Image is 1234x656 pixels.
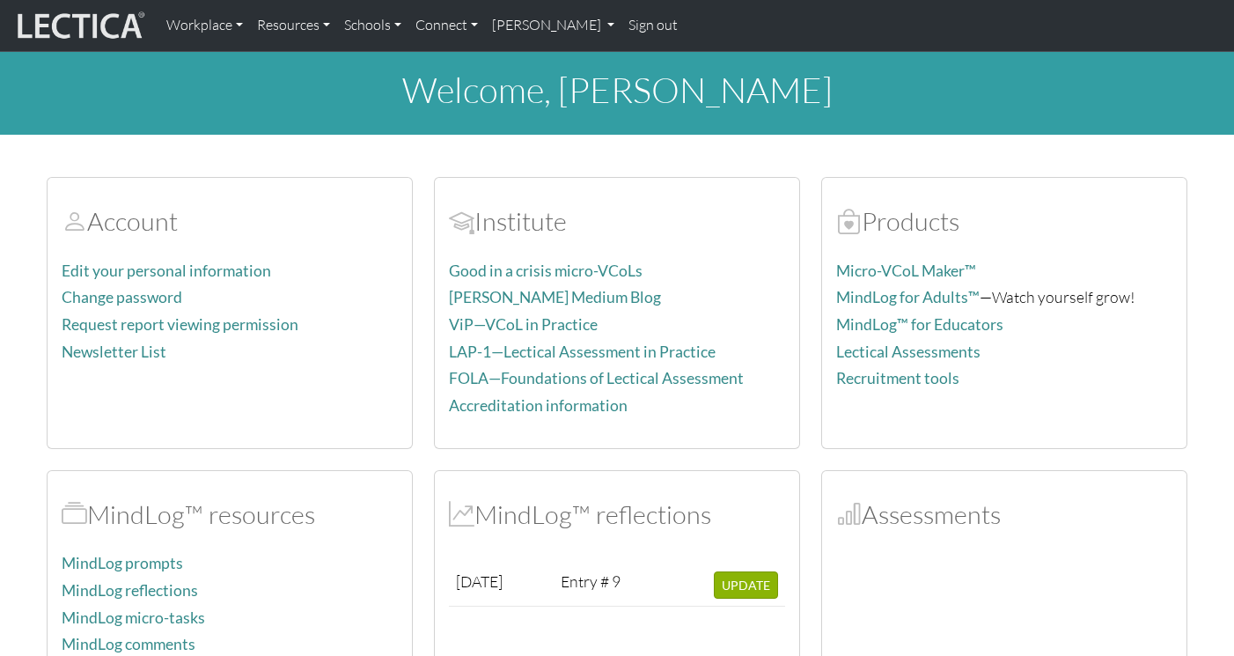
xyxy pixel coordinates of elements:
[456,571,503,591] span: [DATE]
[62,206,398,237] h2: Account
[836,284,1172,310] p: —Watch yourself grow!
[62,635,195,653] a: MindLog comments
[449,315,598,334] a: ViP—VCoL in Practice
[554,564,633,607] td: Entry # 9
[62,288,182,306] a: Change password
[159,7,250,44] a: Workplace
[62,315,298,334] a: Request report viewing permission
[449,262,643,280] a: Good in a crisis micro-VCoLs
[836,206,1172,237] h2: Products
[62,554,183,572] a: MindLog prompts
[836,315,1003,334] a: MindLog™ for Educators
[621,7,685,44] a: Sign out
[337,7,408,44] a: Schools
[62,205,87,237] span: Account
[836,369,959,387] a: Recruitment tools
[62,262,271,280] a: Edit your personal information
[836,288,980,306] a: MindLog for Adults™
[13,9,145,42] img: lecticalive
[449,369,744,387] a: FOLA—Foundations of Lectical Assessment
[62,498,87,530] span: MindLog™ resources
[449,288,661,306] a: [PERSON_NAME] Medium Blog
[62,581,198,600] a: MindLog reflections
[449,498,474,530] span: MindLog
[62,499,398,530] h2: MindLog™ resources
[449,205,474,237] span: Account
[449,343,716,361] a: LAP-1—Lectical Assessment in Practice
[62,343,166,361] a: Newsletter List
[449,396,628,415] a: Accreditation information
[836,498,862,530] span: Assessments
[722,578,770,593] span: UPDATE
[714,571,778,599] button: UPDATE
[836,262,976,280] a: Micro-VCoL Maker™
[449,499,785,530] h2: MindLog™ reflections
[485,7,621,44] a: [PERSON_NAME]
[250,7,337,44] a: Resources
[408,7,485,44] a: Connect
[836,205,862,237] span: Products
[449,206,785,237] h2: Institute
[836,499,1172,530] h2: Assessments
[836,343,981,361] a: Lectical Assessments
[62,608,205,627] a: MindLog micro-tasks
